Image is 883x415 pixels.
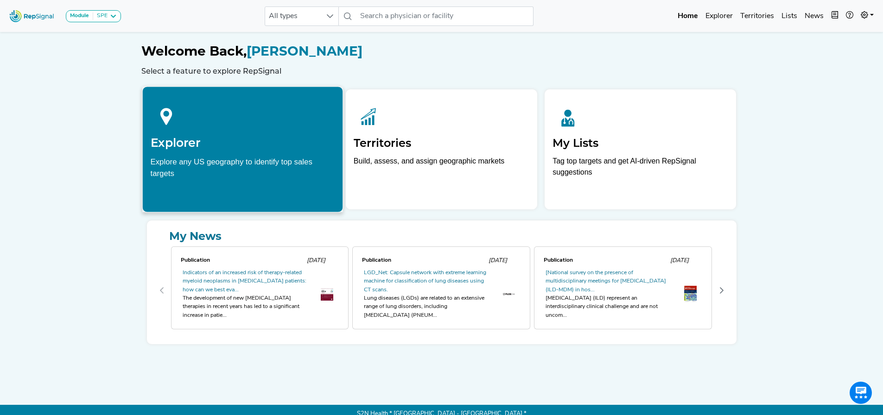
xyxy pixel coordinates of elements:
h2: Explorer [150,136,335,150]
h6: Select a feature to explore RepSignal [141,67,742,75]
button: Intel Book [827,7,842,25]
p: Tag top targets and get AI-driven RepSignal suggestions [553,156,728,183]
div: [MEDICAL_DATA] (ILD) represent an interdisciplinary clinical challenge and are not uncom... [546,294,673,320]
img: OIP.MBaxDE69J6Hk2nMRfE99XQAAAA [321,288,333,301]
a: Lists [778,7,801,25]
div: Lung diseases (LGDs) are related to an extensive range of lung disorders, including [MEDICAL_DATA... [364,294,491,320]
div: 2 [532,245,714,337]
a: [National survey on the presence of multidisciplinary meetings for [MEDICAL_DATA] (ILD-MDM) in ho... [546,270,666,293]
div: 1 [350,245,532,337]
a: My News [154,228,729,245]
a: Home [674,7,702,25]
button: Next Page [714,283,729,298]
input: Search a physician or facility [356,6,534,26]
div: Explore any US geography to identify top sales targets [150,156,335,179]
a: News [801,7,827,25]
a: My ListsTag top targets and get AI-driven RepSignal suggestions [545,89,736,209]
a: LGD_Net: Capsule network with extreme learning machine for classification of lung diseases using ... [364,270,486,293]
span: [DATE] [307,258,325,264]
span: Publication [362,258,391,263]
span: All types [265,7,321,25]
a: Explorer [702,7,737,25]
button: ModuleSPE [66,10,121,22]
div: The development of new [MEDICAL_DATA] therapies in recent years has led to a significant increase... [183,294,310,320]
div: SPE [93,13,108,20]
a: ExplorerExplore any US geography to identify top sales targets [142,86,343,212]
h1: [PERSON_NAME] [141,44,742,59]
div: 0 [169,245,351,337]
h2: Territories [354,137,529,150]
span: Publication [181,258,210,263]
p: Build, assess, and assign geographic markets [354,156,529,183]
img: th [684,286,697,302]
img: th [502,291,515,298]
span: Welcome Back, [141,43,247,59]
a: Territories [737,7,778,25]
span: [DATE] [489,258,507,264]
a: Indicators of an increased risk of therapy-related myeloid neoplasms in [MEDICAL_DATA] patients: ... [183,270,306,293]
span: Publication [544,258,573,263]
a: TerritoriesBuild, assess, and assign geographic markets [346,89,537,209]
span: [DATE] [670,258,689,264]
h2: My Lists [553,137,728,150]
strong: Module [70,13,89,19]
